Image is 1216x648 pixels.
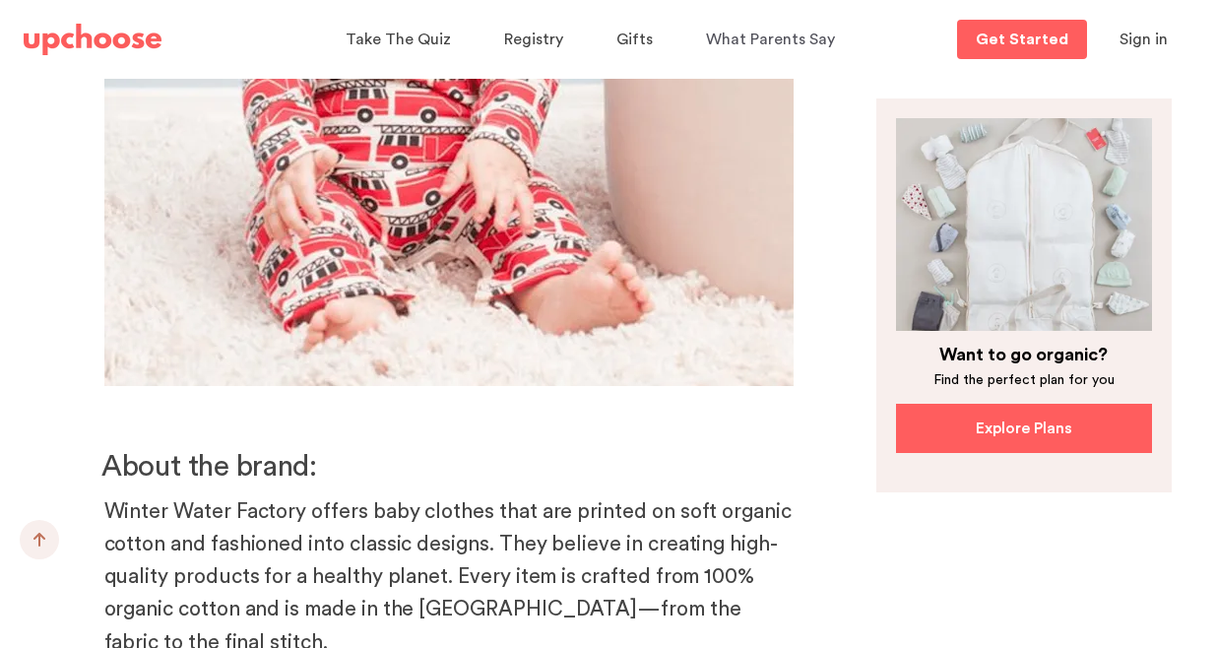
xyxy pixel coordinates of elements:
[896,371,1152,389] p: Find the perfect plan for you
[1095,20,1192,59] button: Sign in
[957,20,1087,59] a: Get Started
[101,448,793,487] h3: About the brand:
[346,21,457,59] a: Take The Quiz
[616,32,653,47] span: Gifts
[896,343,1152,366] p: Want to go organic?
[1120,32,1168,47] span: Sign in
[976,417,1072,440] p: Explore Plans
[896,118,1152,331] img: baby clothing packed into a bag
[706,32,835,47] span: What Parents Say
[616,21,659,59] a: Gifts
[24,24,161,55] img: UpChoose
[976,32,1068,47] p: Get Started
[24,20,161,60] a: UpChoose
[706,21,841,59] a: What Parents Say
[504,32,563,47] span: Registry
[896,404,1152,453] a: Explore Plans
[504,21,569,59] a: Registry
[346,32,451,47] span: Take The Quiz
